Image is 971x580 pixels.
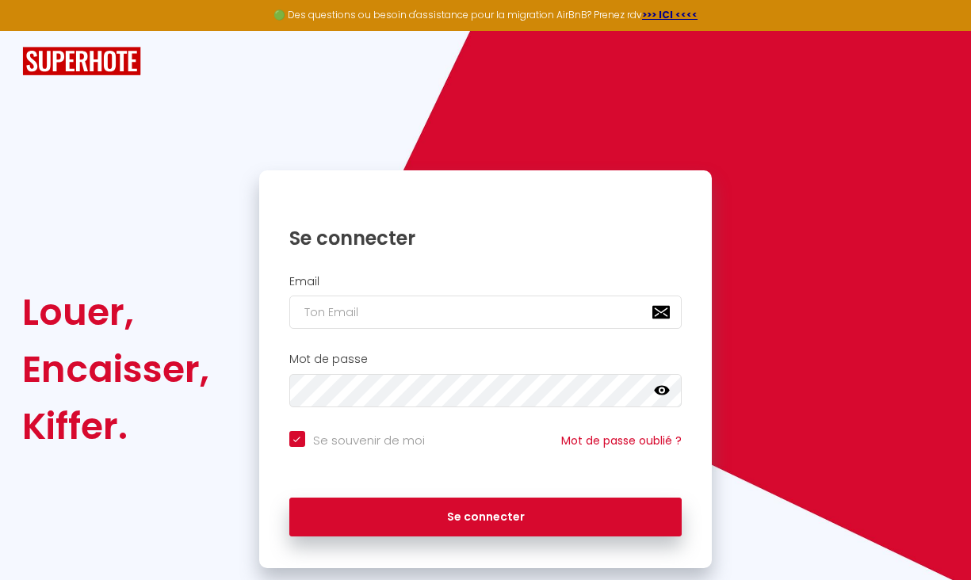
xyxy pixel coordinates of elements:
[289,296,682,329] input: Ton Email
[642,8,698,21] a: >>> ICI <<<<
[289,353,682,366] h2: Mot de passe
[22,284,209,341] div: Louer,
[289,226,682,250] h1: Se connecter
[22,47,141,76] img: SuperHote logo
[289,498,682,537] button: Se connecter
[289,275,682,288] h2: Email
[561,433,682,448] a: Mot de passe oublié ?
[22,341,209,398] div: Encaisser,
[22,398,209,455] div: Kiffer.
